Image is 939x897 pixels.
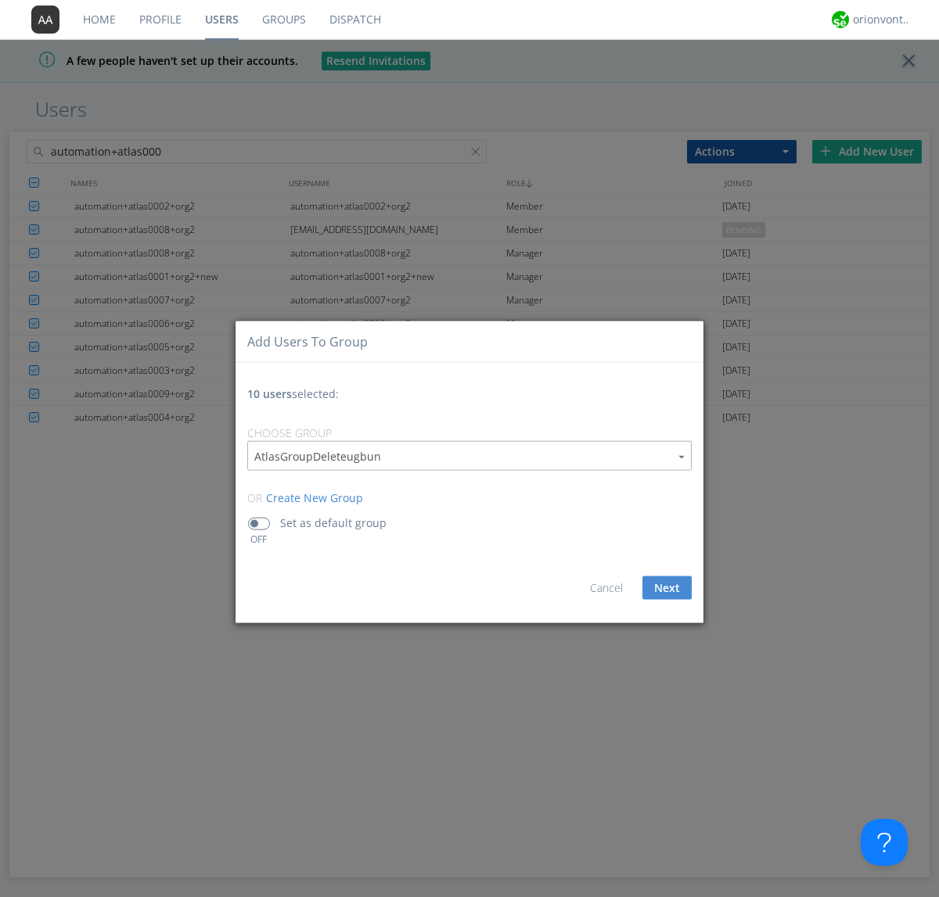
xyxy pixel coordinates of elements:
span: selected: [247,386,339,401]
div: Add users to group [247,332,368,350]
span: 10 users [247,386,292,401]
span: or [247,490,262,505]
p: Set as default group [280,515,387,532]
div: OFF [241,533,276,546]
img: 373638.png [31,5,59,34]
div: orionvontas+atlas+automation+org2 [853,12,912,27]
a: Cancel [590,580,623,595]
img: 29d36aed6fa347d5a1537e7736e6aa13 [832,11,849,28]
input: Type to find a group to add users to [248,442,691,470]
div: Choose Group [247,425,692,441]
button: Next [642,576,692,600]
span: Create New Group [266,490,363,505]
